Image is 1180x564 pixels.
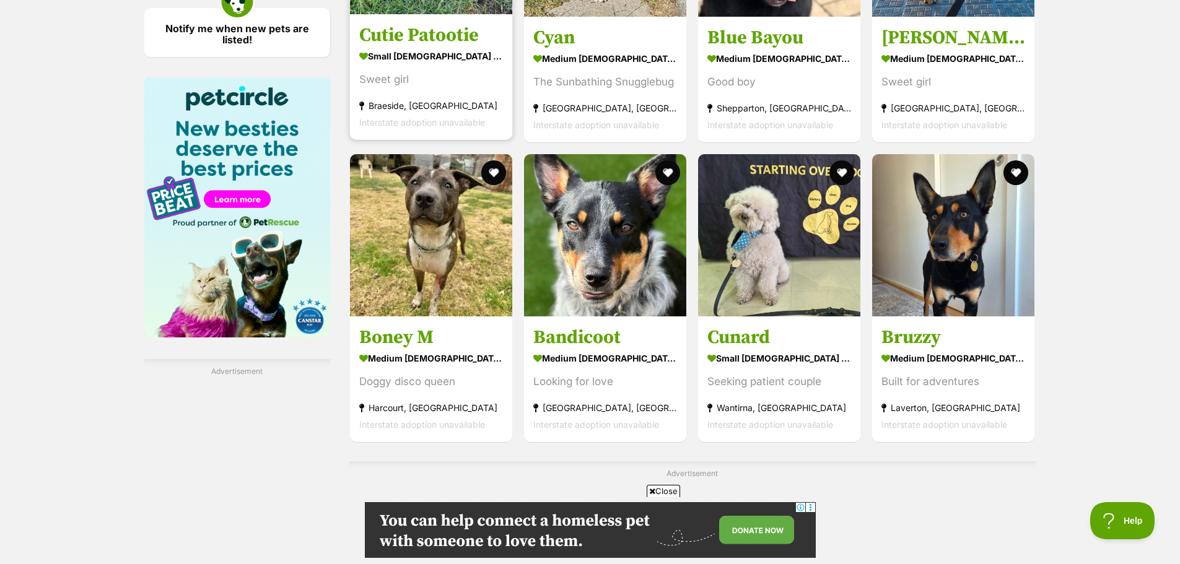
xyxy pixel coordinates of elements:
strong: Harcourt, [GEOGRAPHIC_DATA] [359,399,503,415]
a: Cyan medium [DEMOGRAPHIC_DATA] Dog The Sunbathing Snugglebug [GEOGRAPHIC_DATA], [GEOGRAPHIC_DATA]... [524,17,686,142]
span: Interstate adoption unavailable [533,119,659,130]
div: Good boy [707,74,851,90]
h3: Blue Bayou [707,26,851,50]
h3: Cyan [533,26,677,50]
a: Cunard small [DEMOGRAPHIC_DATA] Dog Seeking patient couple Wantirna, [GEOGRAPHIC_DATA] Interstate... [698,316,860,441]
strong: medium [DEMOGRAPHIC_DATA] Dog [707,50,851,67]
span: Interstate adoption unavailable [881,119,1007,130]
a: Bandicoot medium [DEMOGRAPHIC_DATA] Dog Looking for love [GEOGRAPHIC_DATA], [GEOGRAPHIC_DATA] Int... [524,316,686,441]
h3: Cunard [707,325,851,349]
div: Built for adventures [881,373,1025,389]
div: Sweet girl [359,71,503,88]
strong: [GEOGRAPHIC_DATA], [GEOGRAPHIC_DATA] [533,399,677,415]
strong: medium [DEMOGRAPHIC_DATA] Dog [881,349,1025,367]
span: Interstate adoption unavailable [533,419,659,429]
strong: [GEOGRAPHIC_DATA], [GEOGRAPHIC_DATA] [881,100,1025,116]
img: Pet Circle promo banner [144,77,330,337]
strong: Laverton, [GEOGRAPHIC_DATA] [881,399,1025,415]
strong: medium [DEMOGRAPHIC_DATA] Dog [533,50,677,67]
strong: [GEOGRAPHIC_DATA], [GEOGRAPHIC_DATA] [533,100,677,116]
iframe: Advertisement [365,502,816,558]
a: [PERSON_NAME] medium [DEMOGRAPHIC_DATA] Dog Sweet girl [GEOGRAPHIC_DATA], [GEOGRAPHIC_DATA] Inter... [872,17,1034,142]
img: Bruzzy - Australian Kelpie Dog [872,154,1034,316]
span: Interstate adoption unavailable [359,419,485,429]
strong: medium [DEMOGRAPHIC_DATA] Dog [881,50,1025,67]
strong: Shepparton, [GEOGRAPHIC_DATA] [707,100,851,116]
button: favourite [1004,160,1029,185]
button: favourite [481,160,506,185]
span: Interstate adoption unavailable [359,117,485,128]
a: Notify me when new pets are listed! [144,8,330,57]
img: Boney M - Staffordshire Bull Terrier Dog [350,154,512,316]
img: Cunard - Poodle (Toy) x Maltese Dog [698,154,860,316]
div: Looking for love [533,373,677,389]
div: Doggy disco queen [359,373,503,389]
div: Sweet girl [881,74,1025,90]
span: Close [647,485,680,497]
div: The Sunbathing Snugglebug [533,74,677,90]
a: Cutie Patootie small [DEMOGRAPHIC_DATA] Dog Sweet girl Braeside, [GEOGRAPHIC_DATA] Interstate ado... [350,14,512,140]
strong: medium [DEMOGRAPHIC_DATA] Dog [533,349,677,367]
h3: Boney M [359,325,503,349]
h3: [PERSON_NAME] [881,26,1025,50]
a: Blue Bayou medium [DEMOGRAPHIC_DATA] Dog Good boy Shepparton, [GEOGRAPHIC_DATA] Interstate adopti... [698,17,860,142]
strong: medium [DEMOGRAPHIC_DATA] Dog [359,349,503,367]
img: Bandicoot - Australian Kelpie x Australian Cattle Dog [524,154,686,316]
strong: Braeside, [GEOGRAPHIC_DATA] [359,97,503,114]
a: Bruzzy medium [DEMOGRAPHIC_DATA] Dog Built for adventures Laverton, [GEOGRAPHIC_DATA] Interstate ... [872,316,1034,441]
button: favourite [655,160,680,185]
div: Seeking patient couple [707,373,851,389]
span: Interstate adoption unavailable [881,419,1007,429]
iframe: Help Scout Beacon - Open [1090,502,1155,539]
h3: Cutie Patootie [359,24,503,47]
strong: Wantirna, [GEOGRAPHIC_DATA] [707,399,851,415]
span: Interstate adoption unavailable [707,119,833,130]
strong: small [DEMOGRAPHIC_DATA] Dog [707,349,851,367]
span: Interstate adoption unavailable [707,419,833,429]
button: favourite [829,160,854,185]
h3: Bruzzy [881,325,1025,349]
strong: small [DEMOGRAPHIC_DATA] Dog [359,47,503,65]
h3: Bandicoot [533,325,677,349]
a: Boney M medium [DEMOGRAPHIC_DATA] Dog Doggy disco queen Harcourt, [GEOGRAPHIC_DATA] Interstate ad... [350,316,512,441]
